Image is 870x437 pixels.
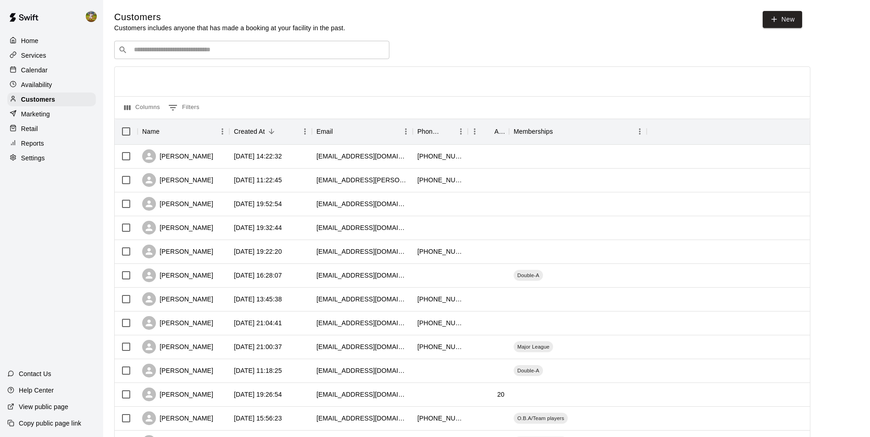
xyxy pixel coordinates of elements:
a: Services [7,49,96,62]
div: 2025-08-05 19:22:20 [234,247,282,256]
div: O.B.A/Team players [514,413,568,424]
div: kreverett87@gmail.com [316,247,408,256]
a: Calendar [7,63,96,77]
div: Age [468,119,509,144]
p: Retail [21,124,38,133]
div: Jhonny Montoya [84,7,103,26]
button: Menu [468,125,482,138]
a: Home [7,34,96,48]
button: Menu [216,125,229,138]
div: Created At [234,119,265,144]
p: Reports [21,139,44,148]
div: Age [494,119,504,144]
button: Menu [454,125,468,138]
div: [PERSON_NAME] [142,268,213,282]
div: +15122871490 [417,318,463,328]
button: Sort [441,125,454,138]
div: lyzellerobinson@gmail.com [316,342,408,351]
div: [PERSON_NAME] [142,245,213,258]
div: nashco3@outlook.com [316,223,408,232]
div: 2025-08-06 11:22:45 [234,175,282,185]
div: Retail [7,122,96,136]
div: jnash@normangeeisd.org [316,318,408,328]
p: Calendar [21,66,48,75]
div: +15126296700 [417,152,463,161]
button: Sort [265,125,278,138]
div: bivianj@yahoo.com [316,295,408,304]
p: Copy public page link [19,419,81,428]
div: khvann40@gmail.com [316,199,408,208]
button: Menu [399,125,413,138]
div: [PERSON_NAME] [142,221,213,235]
div: +19792196649 [417,175,463,185]
button: Menu [298,125,312,138]
p: View public page [19,402,68,411]
span: O.B.A/Team players [514,415,568,422]
div: matt@hamiltonhomestx.com [316,366,408,375]
div: ylanoaj@gmail.com [316,271,408,280]
div: Major League [514,341,553,352]
div: abby.a.thielen@gmail.com [316,175,408,185]
div: [PERSON_NAME] [142,340,213,354]
p: Contact Us [19,369,51,378]
button: Menu [633,125,647,138]
div: +19792550621 [417,414,463,423]
div: jefritorres96@gmail.com [316,390,408,399]
p: Home [21,36,39,45]
div: Name [138,119,229,144]
span: Double-A [514,272,543,279]
div: chwilson93@yahoo.com [316,152,408,161]
a: Settings [7,151,96,165]
span: Major League [514,343,553,350]
div: [PERSON_NAME] [142,197,213,211]
a: Marketing [7,107,96,121]
button: Sort [482,125,494,138]
div: Created At [229,119,312,144]
div: [PERSON_NAME] [142,411,213,425]
div: 2025-08-03 21:00:37 [234,342,282,351]
div: Customers [7,93,96,106]
div: 2025-08-03 21:04:41 [234,318,282,328]
button: Sort [553,125,566,138]
div: 2025-08-05 19:52:54 [234,199,282,208]
div: 2025-07-30 15:56:23 [234,414,282,423]
div: 2025-07-30 19:26:54 [234,390,282,399]
div: 2025-08-05 19:32:44 [234,223,282,232]
div: Email [316,119,333,144]
button: Select columns [122,100,162,115]
div: [PERSON_NAME] [142,316,213,330]
div: [PERSON_NAME] [142,364,213,377]
div: Memberships [509,119,647,144]
div: Double-A [514,270,543,281]
img: Jhonny Montoya [86,11,97,22]
p: Availability [21,80,52,89]
button: Sort [333,125,346,138]
div: Name [142,119,160,144]
div: Search customers by name or email [114,41,389,59]
div: Memberships [514,119,553,144]
div: [PERSON_NAME] [142,173,213,187]
div: 2025-08-04 16:28:07 [234,271,282,280]
div: Phone Number [417,119,441,144]
h5: Customers [114,11,345,23]
div: [PERSON_NAME] [142,149,213,163]
p: Customers [21,95,55,104]
div: rickymantey@gmail.com [316,414,408,423]
div: 2025-08-04 13:45:38 [234,295,282,304]
div: Reports [7,137,96,150]
div: Phone Number [413,119,468,144]
div: 2025-08-02 11:18:25 [234,366,282,375]
p: Settings [21,153,45,163]
a: Availability [7,78,96,92]
p: Marketing [21,109,50,119]
div: +19794361012 [417,342,463,351]
div: [PERSON_NAME] [142,388,213,401]
p: Help Center [19,386,54,395]
div: +19796352048 [417,295,463,304]
div: 20 [497,390,504,399]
